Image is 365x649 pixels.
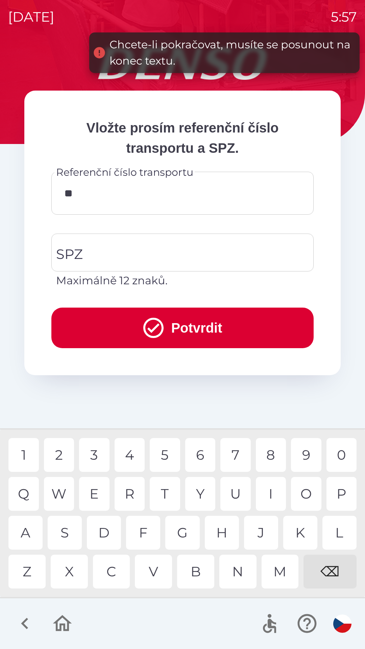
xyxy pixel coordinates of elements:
[24,47,341,80] img: Logo
[56,165,193,179] label: Referenční číslo transportu
[331,7,357,27] p: 5:57
[8,7,54,27] p: [DATE]
[56,272,309,289] p: Maximálně 12 znaků.
[51,118,314,158] p: Vložte prosím referenční číslo transportu a SPZ.
[333,615,351,633] img: cs flag
[109,37,353,69] div: Chcete-li pokračovat, musíte se posunout na konec textu.
[51,308,314,348] button: Potvrdit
